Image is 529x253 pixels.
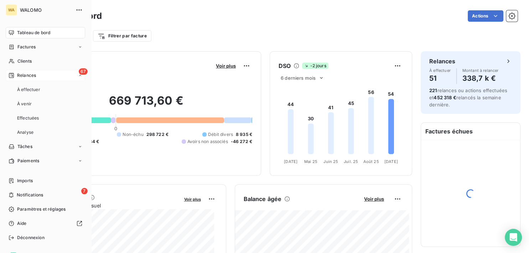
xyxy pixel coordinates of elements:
[236,131,252,138] span: 8 935 €
[17,86,40,93] span: À effectuer
[421,123,520,140] h6: Factures échues
[17,101,32,107] span: À venir
[17,129,33,136] span: Analyse
[281,75,316,81] span: 6 derniers mois
[505,229,522,246] div: Open Intercom Messenger
[244,195,282,203] h6: Balance âgée
[363,159,379,164] tspan: Août 25
[17,44,36,50] span: Factures
[17,234,45,241] span: Déconnexion
[20,7,71,13] span: WALOMO
[216,63,236,69] span: Voir plus
[114,126,117,131] span: 0
[17,143,32,150] span: Tâches
[17,158,39,164] span: Paiements
[304,159,317,164] tspan: Mai 25
[434,95,456,100] span: 452 318 €
[17,30,50,36] span: Tableau de bord
[429,68,451,73] span: À effectuer
[208,131,233,138] span: Débit divers
[187,138,228,145] span: Avoirs non associés
[17,178,33,184] span: Imports
[17,206,66,212] span: Paramètres et réglages
[182,196,203,202] button: Voir plus
[429,88,507,107] span: relances ou actions effectuées et relancés la semaine dernière.
[362,196,386,202] button: Voir plus
[429,73,451,84] h4: 51
[146,131,168,138] span: 298 722 €
[344,159,358,164] tspan: Juil. 25
[123,131,143,138] span: Non-échu
[468,10,503,22] button: Actions
[17,72,36,79] span: Relances
[40,202,179,209] span: Chiffre d'affaires mensuel
[462,68,499,73] span: Montant à relancer
[40,94,252,115] h2: 669 713,60 €
[17,220,27,227] span: Aide
[17,115,39,121] span: Effectuées
[279,62,291,70] h6: DSO
[384,159,398,164] tspan: [DATE]
[364,196,384,202] span: Voir plus
[429,57,455,65] h6: Relances
[323,159,338,164] tspan: Juin 25
[81,188,88,194] span: 7
[429,88,437,93] span: 221
[6,4,17,16] div: WA
[231,138,252,145] span: -46 272 €
[184,197,201,202] span: Voir plus
[214,63,238,69] button: Voir plus
[462,73,499,84] h4: 338,7 k €
[79,68,88,75] span: 67
[6,218,85,229] a: Aide
[284,159,297,164] tspan: [DATE]
[302,63,328,69] span: -2 jours
[17,192,43,198] span: Notifications
[93,30,151,42] button: Filtrer par facture
[17,58,32,64] span: Clients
